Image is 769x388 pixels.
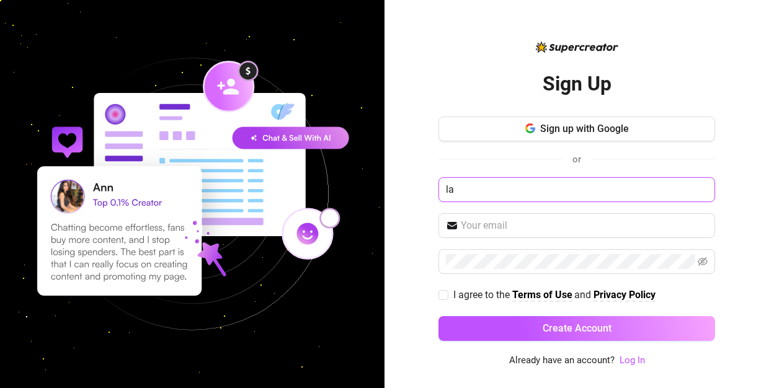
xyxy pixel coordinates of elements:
[453,289,512,301] span: I agree to the
[512,289,572,301] strong: Terms of Use
[593,289,656,301] strong: Privacy Policy
[461,218,708,233] input: Your email
[593,289,656,302] a: Privacy Policy
[512,289,572,302] a: Terms of Use
[574,289,593,301] span: and
[620,353,645,368] a: Log In
[698,257,708,267] span: eye-invisible
[572,154,581,165] span: or
[620,355,645,366] a: Log In
[540,123,629,134] span: Sign up with Google
[438,316,715,341] button: Create Account
[438,117,715,141] button: Sign up with Google
[509,353,615,368] span: Already have an account?
[536,42,618,53] img: logo-BBDzfeDw.svg
[438,177,715,202] input: Enter your Name
[543,71,611,97] h2: Sign Up
[543,322,611,334] span: Create Account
